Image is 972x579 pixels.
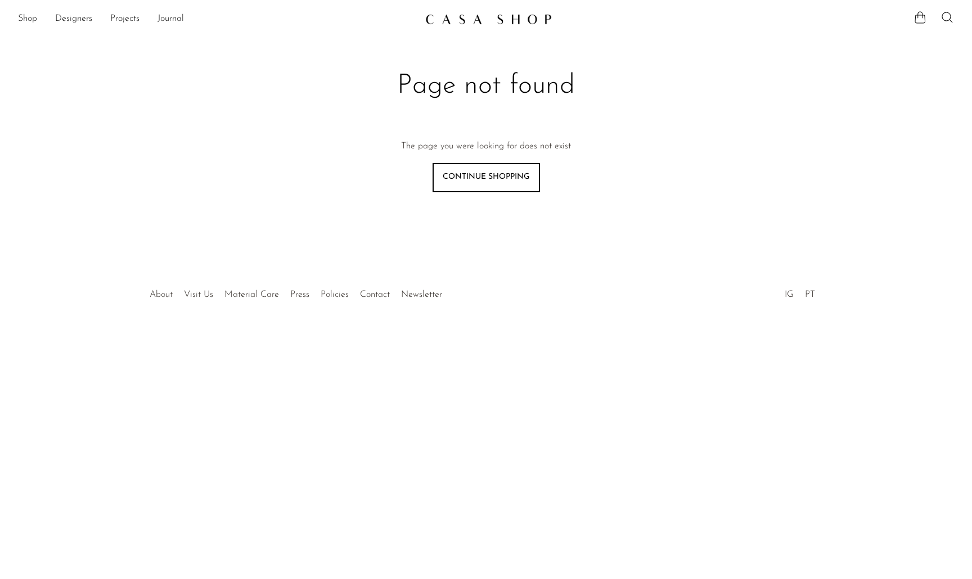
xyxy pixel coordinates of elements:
[779,281,821,302] ul: Social Medias
[321,290,349,299] a: Policies
[150,290,173,299] a: About
[18,10,416,29] ul: NEW HEADER MENU
[18,10,416,29] nav: Desktop navigation
[433,163,540,192] a: Continue shopping
[55,12,92,26] a: Designers
[360,290,390,299] a: Contact
[307,69,665,103] h1: Page not found
[157,12,184,26] a: Journal
[290,290,309,299] a: Press
[110,12,139,26] a: Projects
[18,12,37,26] a: Shop
[144,281,448,302] ul: Quick links
[785,290,794,299] a: IG
[805,290,815,299] a: PT
[401,139,571,154] p: The page you were looking for does not exist
[224,290,279,299] a: Material Care
[184,290,213,299] a: Visit Us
